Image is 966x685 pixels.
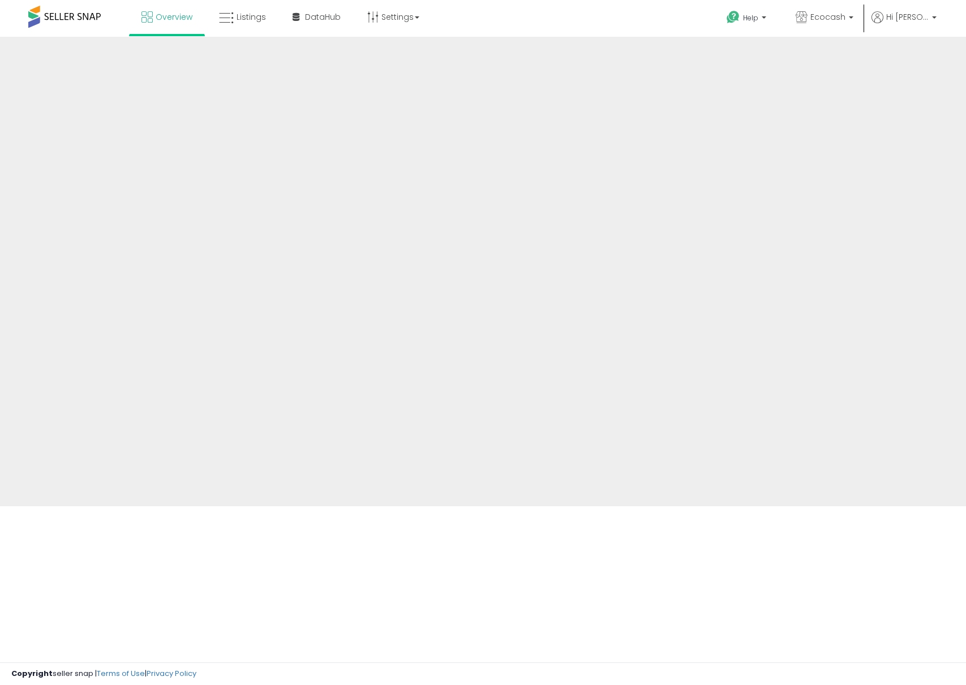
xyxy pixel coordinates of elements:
a: Hi [PERSON_NAME] [871,11,937,37]
span: Help [743,13,758,23]
span: Listings [237,11,266,23]
span: DataHub [305,11,341,23]
span: Hi [PERSON_NAME] [886,11,929,23]
i: Get Help [726,10,740,24]
span: Ecocash [810,11,845,23]
span: Overview [156,11,192,23]
a: Help [718,2,778,37]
